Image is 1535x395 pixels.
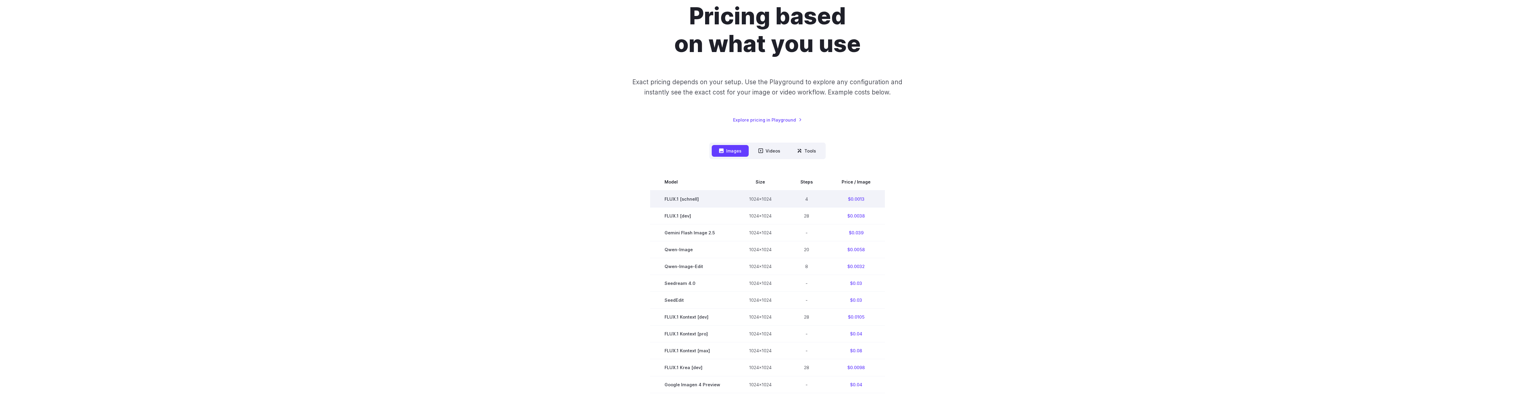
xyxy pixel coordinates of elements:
td: 28 [786,309,827,326]
td: 1024x1024 [735,292,786,309]
td: 4 [786,190,827,208]
td: FLUX.1 [schnell] [650,190,735,208]
td: $0.0058 [827,241,885,258]
td: FLUX.1 Kontext [pro] [650,326,735,342]
th: Steps [786,174,827,190]
span: Gemini Flash Image 2.5 [665,229,720,236]
td: 1024x1024 [735,309,786,326]
p: Exact pricing depends on your setup. Use the Playground to explore any configuration and instantl... [621,77,914,97]
td: Seedream 4.0 [650,275,735,292]
td: $0.04 [827,326,885,342]
td: 20 [786,241,827,258]
button: Tools [790,145,823,157]
td: Qwen-Image [650,241,735,258]
td: FLUX.1 [dev] [650,208,735,224]
td: $0.0098 [827,359,885,376]
td: - [786,376,827,393]
td: $0.0013 [827,190,885,208]
td: SeedEdit [650,292,735,309]
h1: Pricing based on what you use [600,2,935,58]
td: - [786,342,827,359]
td: $0.0032 [827,258,885,275]
td: 28 [786,208,827,224]
td: 1024x1024 [735,258,786,275]
td: $0.03 [827,292,885,309]
td: 1024x1024 [735,275,786,292]
td: Google Imagen 4 Preview [650,376,735,393]
td: - [786,224,827,241]
td: 1024x1024 [735,241,786,258]
th: Size [735,174,786,190]
td: Qwen-Image-Edit [650,258,735,275]
td: 1024x1024 [735,326,786,342]
a: Explore pricing in Playground [733,116,802,123]
td: $0.039 [827,224,885,241]
td: $0.03 [827,275,885,292]
td: FLUX.1 Kontext [dev] [650,309,735,326]
th: Price / Image [827,174,885,190]
td: FLUX.1 Kontext [max] [650,342,735,359]
td: 1024x1024 [735,376,786,393]
td: $0.0105 [827,309,885,326]
td: 1024x1024 [735,190,786,208]
td: FLUX.1 Krea [dev] [650,359,735,376]
td: 1024x1024 [735,208,786,224]
td: $0.0038 [827,208,885,224]
button: Videos [751,145,787,157]
button: Images [712,145,749,157]
td: 1024x1024 [735,342,786,359]
td: - [786,292,827,309]
td: $0.04 [827,376,885,393]
td: - [786,275,827,292]
td: 28 [786,359,827,376]
td: 8 [786,258,827,275]
td: - [786,326,827,342]
td: $0.08 [827,342,885,359]
th: Model [650,174,735,190]
td: 1024x1024 [735,224,786,241]
td: 1024x1024 [735,359,786,376]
